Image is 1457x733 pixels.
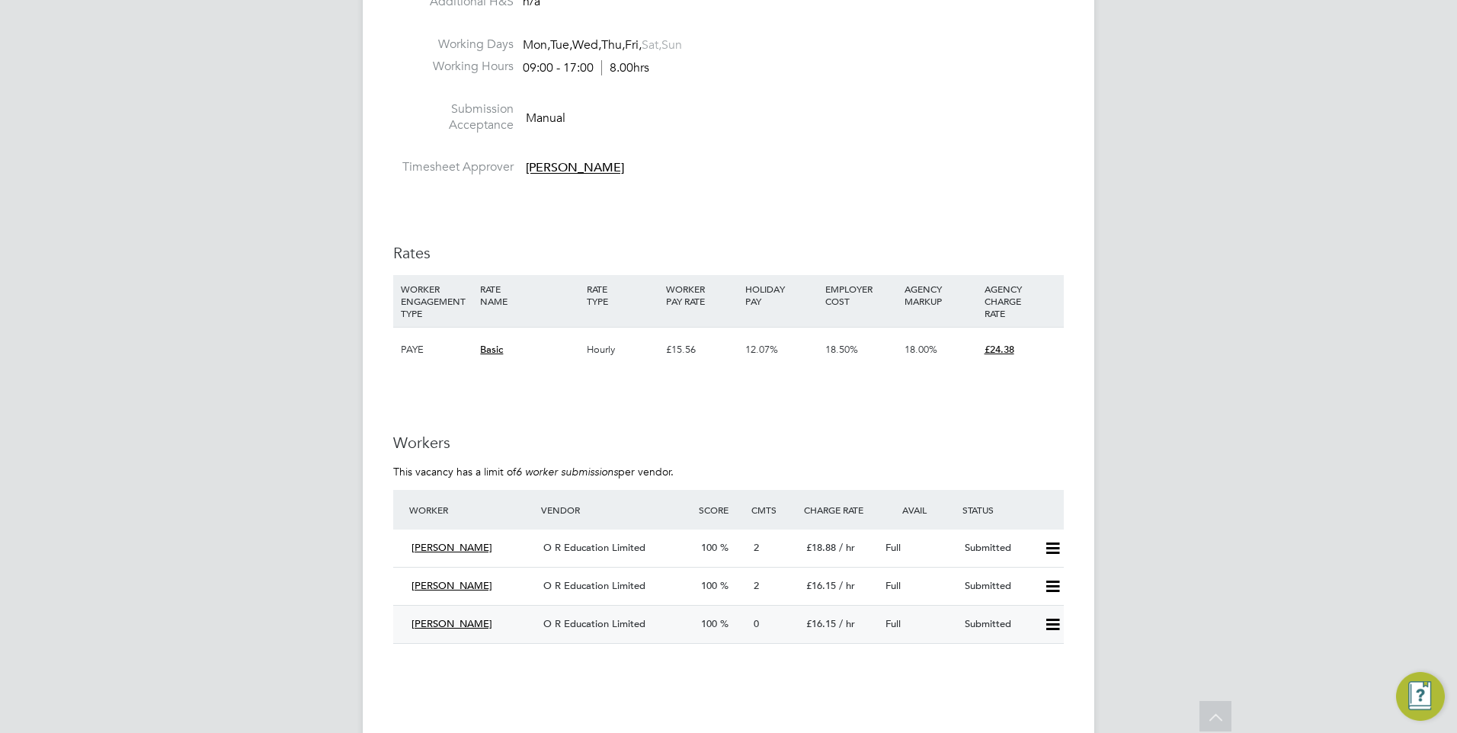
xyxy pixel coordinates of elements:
[885,541,901,554] span: Full
[959,536,1038,561] div: Submitted
[662,328,741,372] div: £15.56
[516,465,618,479] em: 6 worker submissions
[642,37,661,53] span: Sat,
[393,59,514,75] label: Working Hours
[526,110,565,126] span: Manual
[393,465,1064,479] p: This vacancy has a limit of per vendor.
[411,541,492,554] span: [PERSON_NAME]
[701,541,717,554] span: 100
[701,579,717,592] span: 100
[879,496,959,523] div: Avail
[806,541,836,554] span: £18.88
[526,161,624,176] span: [PERSON_NAME]
[981,275,1060,327] div: AGENCY CHARGE RATE
[701,617,717,630] span: 100
[901,275,980,315] div: AGENCY MARKUP
[959,574,1038,599] div: Submitted
[543,579,645,592] span: O R Education Limited
[393,159,514,175] label: Timesheet Approver
[905,343,937,356] span: 18.00%
[523,60,649,76] div: 09:00 - 17:00
[754,617,759,630] span: 0
[572,37,601,53] span: Wed,
[959,496,1064,523] div: Status
[583,275,662,315] div: RATE TYPE
[821,275,901,315] div: EMPLOYER COST
[411,617,492,630] span: [PERSON_NAME]
[839,579,855,592] span: / hr
[537,496,695,523] div: Vendor
[550,37,572,53] span: Tue,
[405,496,537,523] div: Worker
[959,612,1038,637] div: Submitted
[476,275,582,315] div: RATE NAME
[885,617,901,630] span: Full
[741,275,821,315] div: HOLIDAY PAY
[601,37,625,53] span: Thu,
[695,496,748,523] div: Score
[662,275,741,315] div: WORKER PAY RATE
[543,617,645,630] span: O R Education Limited
[754,541,759,554] span: 2
[839,541,855,554] span: / hr
[825,343,858,356] span: 18.50%
[393,243,1064,263] h3: Rates
[625,37,642,53] span: Fri,
[885,579,901,592] span: Full
[393,37,514,53] label: Working Days
[393,433,1064,453] h3: Workers
[393,101,514,133] label: Submission Acceptance
[543,541,645,554] span: O R Education Limited
[583,328,662,372] div: Hourly
[601,60,649,75] span: 8.00hrs
[754,579,759,592] span: 2
[411,579,492,592] span: [PERSON_NAME]
[397,275,476,327] div: WORKER ENGAGEMENT TYPE
[806,617,836,630] span: £16.15
[745,343,778,356] span: 12.07%
[397,328,476,372] div: PAYE
[839,617,855,630] span: / hr
[800,496,879,523] div: Charge Rate
[480,343,503,356] span: Basic
[661,37,682,53] span: Sun
[806,579,836,592] span: £16.15
[748,496,800,523] div: Cmts
[985,343,1014,356] span: £24.38
[523,37,550,53] span: Mon,
[1396,672,1445,721] button: Engage Resource Center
